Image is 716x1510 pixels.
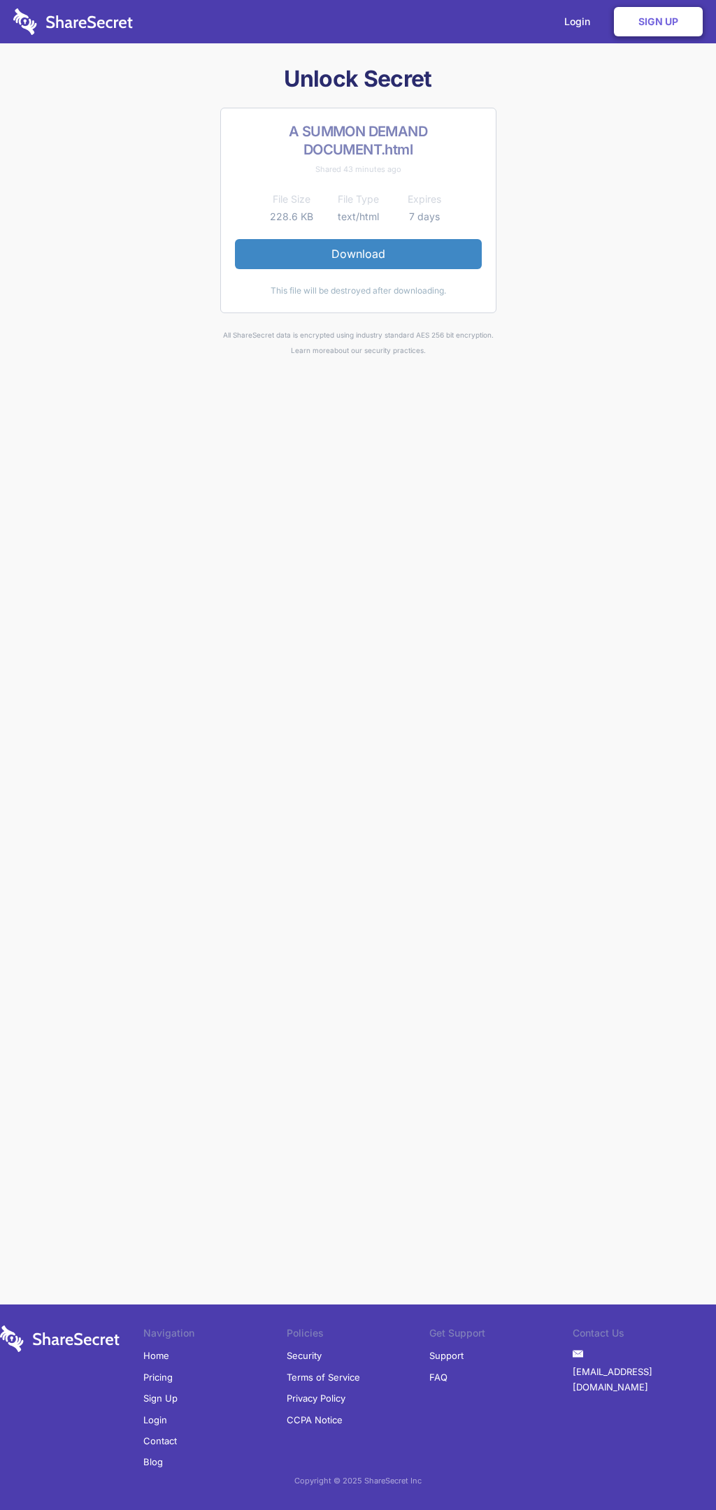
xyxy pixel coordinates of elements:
[287,1345,322,1366] a: Security
[325,191,392,208] th: File Type
[143,1325,287,1345] li: Navigation
[235,239,482,268] a: Download
[235,122,482,159] h2: A SUMMON DEMAND DOCUMENT.html
[287,1409,343,1430] a: CCPA Notice
[614,7,703,36] a: Sign Up
[143,1388,178,1409] a: Sign Up
[392,191,458,208] th: Expires
[325,208,392,225] td: text/html
[13,8,133,35] img: logo-wordmark-white-trans-d4663122ce5f474addd5e946df7df03e33cb6a1c49d2221995e7729f52c070b2.svg
[143,1409,167,1430] a: Login
[259,191,325,208] th: File Size
[291,346,330,354] a: Learn more
[573,1361,716,1398] a: [EMAIL_ADDRESS][DOMAIN_NAME]
[429,1345,464,1366] a: Support
[143,1430,177,1451] a: Contact
[235,161,482,177] div: Shared 43 minutes ago
[259,208,325,225] td: 228.6 KB
[143,1345,169,1366] a: Home
[143,1367,173,1388] a: Pricing
[287,1367,360,1388] a: Terms of Service
[287,1325,430,1345] li: Policies
[392,208,458,225] td: 7 days
[573,1325,716,1345] li: Contact Us
[235,283,482,299] div: This file will be destroyed after downloading.
[287,1388,345,1409] a: Privacy Policy
[143,1451,163,1472] a: Blog
[429,1325,573,1345] li: Get Support
[429,1367,447,1388] a: FAQ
